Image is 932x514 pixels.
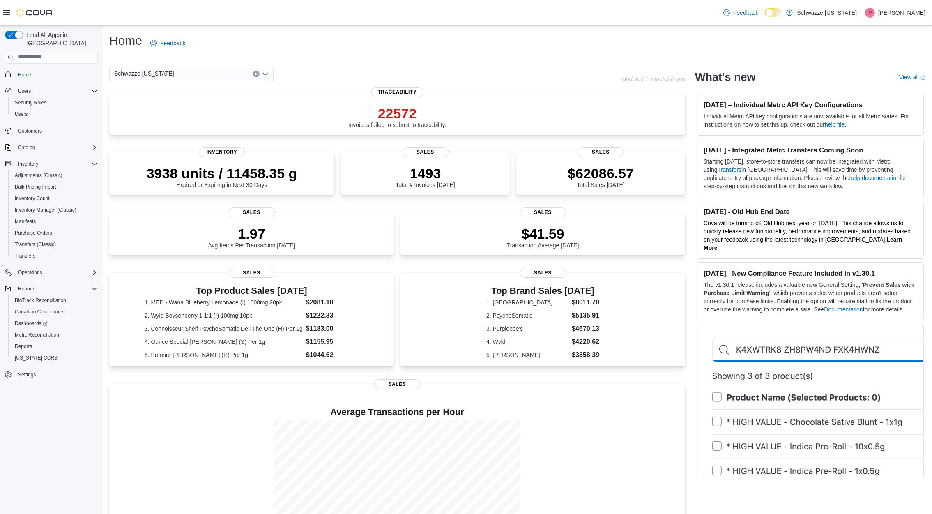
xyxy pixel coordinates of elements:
[12,330,98,340] span: Metrc Reconciliation
[507,226,579,249] div: Transaction Average [DATE]
[15,126,98,136] span: Customers
[15,230,52,236] span: Purchase Orders
[15,267,46,277] button: Operations
[572,311,599,320] dd: $5135.91
[12,194,53,203] a: Inventory Count
[797,8,857,18] p: Schwazze [US_STATE]
[899,74,925,81] a: View allExternal link
[12,217,39,226] a: Manifests
[15,284,39,294] button: Reports
[306,311,359,320] dd: $1222.33
[306,324,359,334] dd: $1183.00
[12,353,98,363] span: Washington CCRS
[160,39,185,47] span: Feedback
[8,306,101,318] button: Canadian Compliance
[262,71,269,77] button: Open list of options
[12,251,98,261] span: Transfers
[825,121,845,128] a: help file
[371,87,423,97] span: Traceability
[229,207,275,217] span: Sales
[15,195,50,202] span: Inventory Count
[695,71,755,84] h2: What's new
[15,143,38,152] button: Catalog
[12,318,51,328] a: Dashboards
[865,8,875,18] div: Ian Morrisey
[374,379,420,389] span: Sales
[8,239,101,250] button: Transfers (Classic)
[2,125,101,137] button: Customers
[2,283,101,295] button: Reports
[849,175,900,181] a: help documentation
[15,253,35,259] span: Transfers
[920,75,925,80] svg: External link
[12,353,61,363] a: [US_STATE] CCRS
[12,182,98,192] span: Bulk Pricing Import
[704,281,917,313] p: The v1.30.1 release includes a valuable new General Setting, ' ', which prevents sales when produ...
[15,159,41,169] button: Inventory
[145,298,303,307] dt: 1. MED - Wana Blueberry Lemonade (I) 1000mg 20pk
[12,98,50,108] a: Security Roles
[23,31,98,47] span: Load All Apps in [GEOGRAPHIC_DATA]
[15,126,45,136] a: Customers
[12,330,62,340] a: Metrc Reconciliation
[145,325,303,333] dt: 3. Connoisseur Shelf PsychoSomatic Deli The One (H) Per 1g
[15,111,28,118] span: Users
[12,251,39,261] a: Transfers
[116,407,679,417] h4: Average Transactions per Hour
[12,194,98,203] span: Inventory Count
[12,240,59,249] a: Transfers (Classic)
[12,109,31,119] a: Users
[15,355,58,361] span: [US_STATE] CCRS
[5,65,98,402] nav: Complex example
[15,159,98,169] span: Inventory
[15,218,36,225] span: Manifests
[8,329,101,341] button: Metrc Reconciliation
[147,35,189,51] a: Feedback
[2,369,101,380] button: Settings
[145,351,303,359] dt: 5. Premier [PERSON_NAME] (H) Per 1g
[704,269,917,277] h3: [DATE] - New Compliance Feature Included in v1.30.1
[18,286,35,292] span: Reports
[704,101,917,109] h3: [DATE] – Individual Metrc API Key Configurations
[578,147,624,157] span: Sales
[12,171,66,180] a: Adjustments (Classic)
[396,165,455,182] p: 1493
[486,351,568,359] dt: 5. [PERSON_NAME]
[147,165,297,182] p: 3938 units / 11458.35 g
[12,217,98,226] span: Manifests
[15,309,63,315] span: Canadian Compliance
[18,269,42,276] span: Operations
[253,71,260,77] button: Clear input
[306,337,359,347] dd: $1155.95
[145,338,303,346] dt: 4. Ounce Special [PERSON_NAME] (S) Per 1g
[208,226,295,242] p: 1.97
[12,98,98,108] span: Security Roles
[878,8,925,18] p: [PERSON_NAME]
[15,320,48,327] span: Dashboards
[704,157,917,190] p: Starting [DATE], store-to-store transfers can now be integrated with Metrc using in [GEOGRAPHIC_D...
[2,85,101,97] button: Users
[572,297,599,307] dd: $8011.70
[824,306,863,313] a: Documentation
[12,205,80,215] a: Inventory Manager (Classic)
[16,9,53,17] img: Cova
[8,181,101,193] button: Bulk Pricing Import
[572,324,599,334] dd: $4670.13
[109,32,142,49] h1: Home
[2,267,101,278] button: Operations
[622,76,685,82] p: Updated 1 minute(s) ago
[15,332,59,338] span: Metrc Reconciliation
[12,240,98,249] span: Transfers (Classic)
[12,295,98,305] span: BioTrack Reconciliation
[306,297,359,307] dd: $2081.10
[507,226,579,242] p: $41.59
[8,227,101,239] button: Purchase Orders
[147,165,297,188] div: Expired or Expiring in Next 30 Days
[15,69,98,80] span: Home
[704,207,917,216] h3: [DATE] - Old Hub End Date
[860,8,862,18] p: |
[12,205,98,215] span: Inventory Manager (Classic)
[12,307,67,317] a: Canadian Compliance
[8,295,101,306] button: BioTrack Reconciliation
[486,311,568,320] dt: 2. PsychoSomatic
